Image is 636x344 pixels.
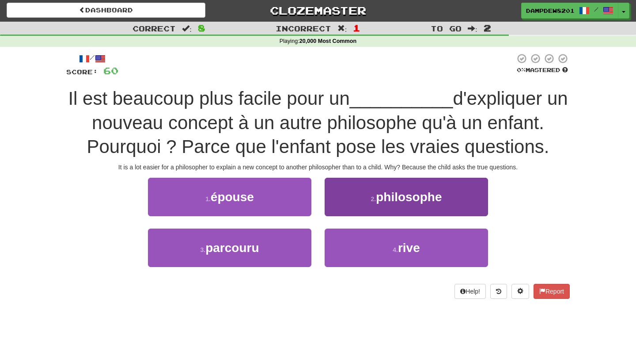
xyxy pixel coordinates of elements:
[198,23,205,33] span: 8
[431,24,462,33] span: To go
[68,88,349,109] span: Il est beaucoup plus facile pour un
[325,178,488,216] button: 2.philosophe
[490,284,507,299] button: Round history (alt+y)
[132,24,176,33] span: Correct
[205,241,259,255] span: parcouru
[398,241,420,255] span: rive
[371,195,376,203] small: 2 .
[393,246,398,253] small: 4 .
[103,65,118,76] span: 60
[468,25,477,32] span: :
[325,229,488,267] button: 4.rive
[337,25,347,32] span: :
[211,190,254,204] span: épouse
[454,284,486,299] button: Help!
[521,3,618,19] a: DampDew8201 /
[526,7,575,15] span: DampDew8201
[219,3,417,18] a: Clozemaster
[7,3,205,18] a: Dashboard
[66,53,118,64] div: /
[66,68,98,76] span: Score:
[276,24,331,33] span: Incorrect
[517,66,526,73] span: 0 %
[353,23,360,33] span: 1
[594,6,598,12] span: /
[350,88,453,109] span: __________
[87,88,568,157] span: d'expliquer un nouveau concept à un autre philosophe qu'à un enfant. Pourquoi ? Parce que l'enfan...
[515,66,570,74] div: Mastered
[376,190,442,204] span: philosophe
[299,38,356,44] strong: 20,000 Most Common
[148,178,311,216] button: 1.épouse
[484,23,491,33] span: 2
[66,163,570,172] div: It is a lot easier for a philosopher to explain a new concept to another philosopher than to a ch...
[148,229,311,267] button: 3.parcouru
[534,284,570,299] button: Report
[200,246,205,253] small: 3 .
[182,25,192,32] span: :
[205,195,211,203] small: 1 .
